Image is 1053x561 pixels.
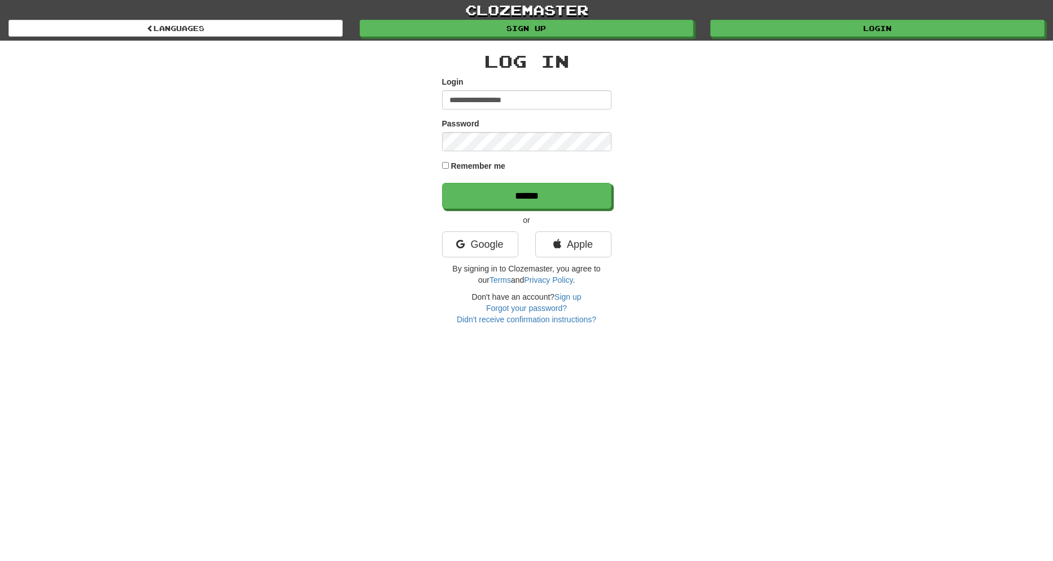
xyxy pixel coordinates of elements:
a: Apple [535,231,611,257]
a: Sign up [554,292,581,301]
a: Google [442,231,518,257]
a: Privacy Policy [524,275,573,284]
a: Didn't receive confirmation instructions? [457,315,596,324]
a: Terms [490,275,511,284]
label: Login [442,76,464,87]
a: Languages [8,20,343,37]
a: Sign up [360,20,694,37]
label: Remember me [451,160,505,172]
div: Don't have an account? [442,291,611,325]
label: Password [442,118,479,129]
h2: Log In [442,52,611,71]
a: Forgot your password? [486,304,567,313]
p: By signing in to Clozemaster, you agree to our and . [442,263,611,286]
p: or [442,214,611,226]
a: Login [710,20,1045,37]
